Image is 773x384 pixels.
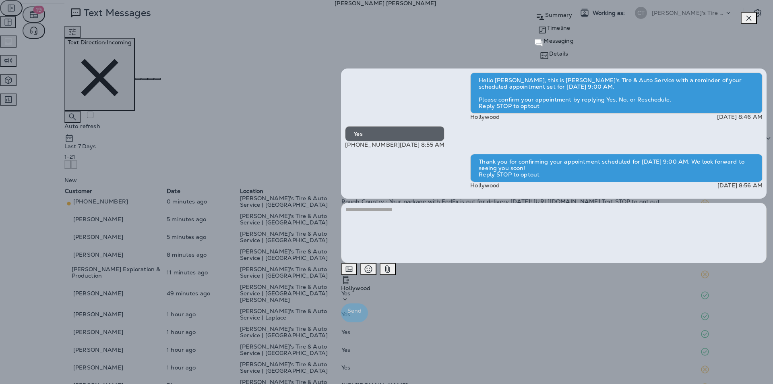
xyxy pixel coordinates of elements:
[360,263,376,275] button: Select an emoji
[341,285,767,291] p: Hollywood
[544,37,573,44] p: Messaging
[717,114,763,120] p: [DATE] 8:46 AM
[717,182,763,189] p: [DATE] 8:56 AM
[545,12,572,18] p: Summary
[345,141,400,148] p: [PHONE_NUMBER]
[345,126,444,141] div: Yes
[549,50,568,57] p: Details
[470,73,763,114] div: Hello [PERSON_NAME], this is [PERSON_NAME]'s Tire & Auto Service with a reminder of your schedule...
[470,154,763,182] div: Thank you for confirming your appointment scheduled for [DATE] 9:00 AM. We look forward to seeing...
[547,25,570,31] p: Timeline
[470,182,500,189] p: Hollywood
[341,275,767,303] div: +1 (985) 868-5997
[470,114,500,120] p: Hollywood
[341,263,357,275] button: Add in a premade template
[400,141,444,148] p: [DATE] 8:55 AM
